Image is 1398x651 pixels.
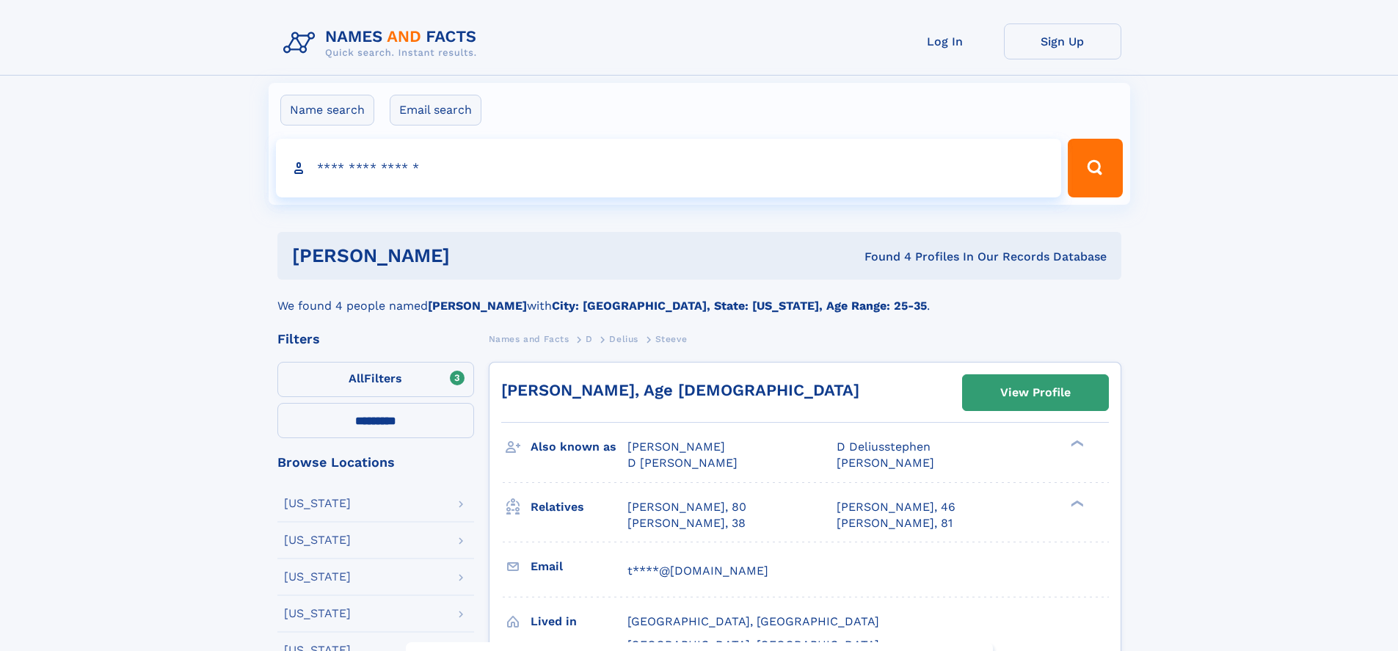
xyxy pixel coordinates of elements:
[627,456,738,470] span: D [PERSON_NAME]
[627,515,746,531] a: [PERSON_NAME], 38
[277,456,474,469] div: Browse Locations
[586,334,593,344] span: D
[1067,498,1085,508] div: ❯
[284,534,351,546] div: [US_STATE]
[552,299,927,313] b: City: [GEOGRAPHIC_DATA], State: [US_STATE], Age Range: 25-35
[531,495,627,520] h3: Relatives
[655,334,688,344] span: Steeve
[887,23,1004,59] a: Log In
[837,456,934,470] span: [PERSON_NAME]
[837,499,955,515] a: [PERSON_NAME], 46
[1000,376,1071,410] div: View Profile
[963,375,1108,410] a: View Profile
[609,334,638,344] span: Delius
[531,434,627,459] h3: Also known as
[284,608,351,619] div: [US_STATE]
[349,371,364,385] span: All
[837,440,931,454] span: D Deliusstephen
[1068,139,1122,197] button: Search Button
[609,330,638,348] a: Delius
[489,330,569,348] a: Names and Facts
[1004,23,1121,59] a: Sign Up
[390,95,481,126] label: Email search
[277,362,474,397] label: Filters
[531,554,627,579] h3: Email
[586,330,593,348] a: D
[277,280,1121,315] div: We found 4 people named with .
[292,247,658,265] h1: [PERSON_NAME]
[277,332,474,346] div: Filters
[627,440,725,454] span: [PERSON_NAME]
[501,381,859,399] a: [PERSON_NAME], Age [DEMOGRAPHIC_DATA]
[627,499,746,515] a: [PERSON_NAME], 80
[531,609,627,634] h3: Lived in
[284,571,351,583] div: [US_STATE]
[1067,439,1085,448] div: ❯
[657,249,1107,265] div: Found 4 Profiles In Our Records Database
[428,299,527,313] b: [PERSON_NAME]
[280,95,374,126] label: Name search
[284,498,351,509] div: [US_STATE]
[627,614,879,628] span: [GEOGRAPHIC_DATA], [GEOGRAPHIC_DATA]
[277,23,489,63] img: Logo Names and Facts
[276,139,1062,197] input: search input
[837,515,953,531] a: [PERSON_NAME], 81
